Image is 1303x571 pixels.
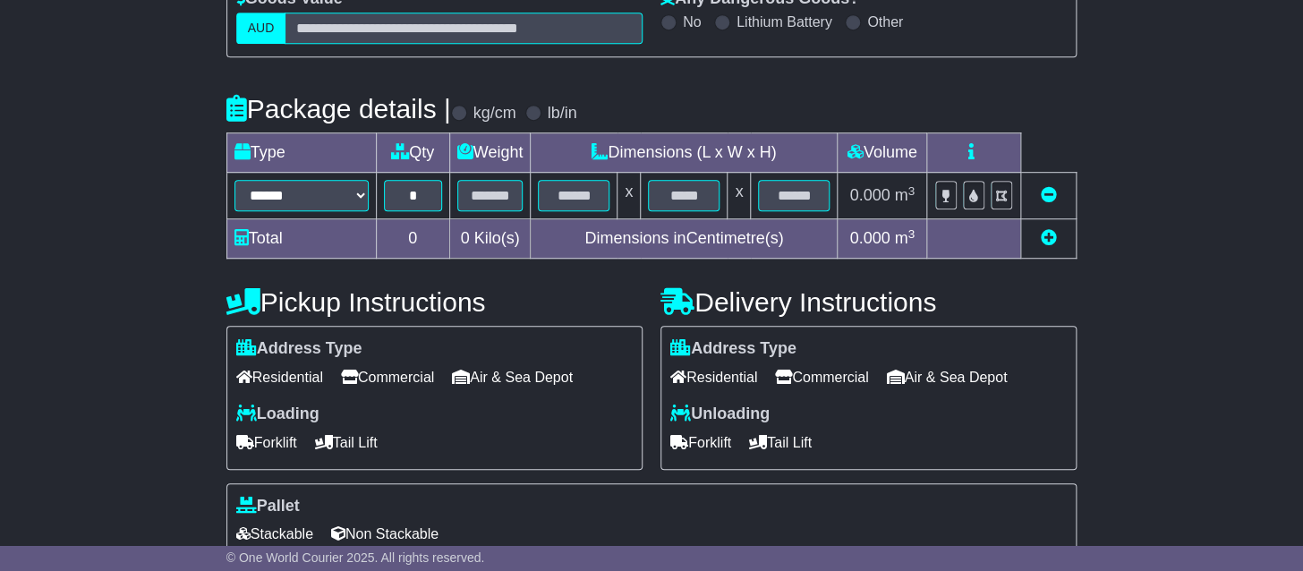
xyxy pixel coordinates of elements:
label: Address Type [670,339,796,359]
label: Other [867,13,903,30]
label: No [683,13,701,30]
sup: 3 [907,184,915,198]
a: Add new item [1041,229,1057,247]
span: 0.000 [849,186,890,204]
label: lb/in [548,104,577,124]
h4: Delivery Instructions [660,287,1077,317]
span: Forklift [236,429,297,456]
sup: 3 [907,227,915,241]
label: kg/cm [473,104,516,124]
span: Commercial [341,363,434,391]
span: Air & Sea Depot [887,363,1008,391]
span: Non Stackable [331,520,439,548]
td: Dimensions in Centimetre(s) [531,219,838,259]
a: Remove this item [1041,186,1057,204]
td: 0 [376,219,449,259]
span: Residential [670,363,757,391]
span: m [894,186,915,204]
td: x [728,173,751,219]
td: Total [226,219,376,259]
label: AUD [236,13,286,44]
span: Air & Sea Depot [452,363,573,391]
span: © One World Courier 2025. All rights reserved. [226,550,485,565]
span: m [894,229,915,247]
span: Stackable [236,520,313,548]
label: Address Type [236,339,362,359]
td: Type [226,133,376,173]
td: Weight [449,133,531,173]
label: Unloading [670,405,770,424]
label: Lithium Battery [737,13,832,30]
span: Residential [236,363,323,391]
span: Tail Lift [749,429,812,456]
span: Tail Lift [315,429,378,456]
label: Pallet [236,497,300,516]
td: Qty [376,133,449,173]
label: Loading [236,405,319,424]
span: Forklift [670,429,731,456]
h4: Package details | [226,94,451,124]
td: Kilo(s) [449,219,531,259]
td: Dimensions (L x W x H) [531,133,838,173]
span: 0.000 [849,229,890,247]
td: x [617,173,641,219]
td: Volume [838,133,927,173]
span: 0 [461,229,470,247]
span: Commercial [775,363,868,391]
h4: Pickup Instructions [226,287,643,317]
